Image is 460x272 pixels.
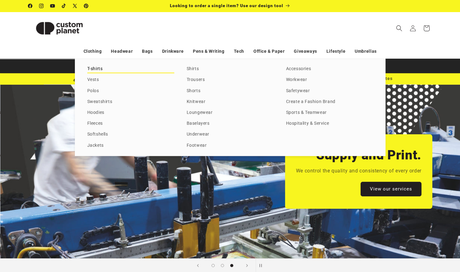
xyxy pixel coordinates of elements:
[294,46,317,57] a: Giveaways
[162,46,184,57] a: Drinkware
[355,46,376,57] a: Umbrellas
[193,46,224,57] a: Pens & Writing
[286,109,373,117] a: Sports & Teamwear
[28,14,90,42] img: Custom Planet
[87,119,174,128] a: Fleeces
[111,46,133,57] a: Headwear
[142,46,153,57] a: Bags
[227,261,236,270] button: Load slide 3 of 3
[87,87,174,95] a: Polos
[187,87,274,95] a: Shorts
[26,12,93,44] a: Custom Planet
[170,3,283,8] span: Looking to order a single item? Use our design tool
[296,167,421,176] p: We control the quality and consistency of every order
[187,98,274,106] a: Knitwear
[326,46,345,57] a: Lifestyle
[187,141,274,150] a: Footwear
[208,261,218,270] button: Load slide 1 of 3
[392,21,406,35] summary: Search
[286,87,373,95] a: Safetywear
[187,76,274,84] a: Trousers
[361,181,421,196] a: View our services
[286,76,373,84] a: Workwear
[87,130,174,139] a: Softshells
[234,46,244,57] a: Tech
[187,119,274,128] a: Baselayers
[84,46,102,57] a: Clothing
[87,109,174,117] a: Hoodies
[187,130,274,139] a: Underwear
[316,147,421,163] h2: Supply and Print.
[286,65,373,73] a: Accessories
[286,119,373,128] a: Hospitality & Service
[286,98,373,106] a: Create a Fashion Brand
[87,98,174,106] a: Sweatshirts
[187,65,274,73] a: Shirts
[218,261,227,270] button: Load slide 2 of 3
[87,76,174,84] a: Vests
[87,65,174,73] a: T-shirts
[253,46,285,57] a: Office & Paper
[187,109,274,117] a: Loungewear
[87,141,174,150] a: Jackets
[429,242,460,272] iframe: Chat Widget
